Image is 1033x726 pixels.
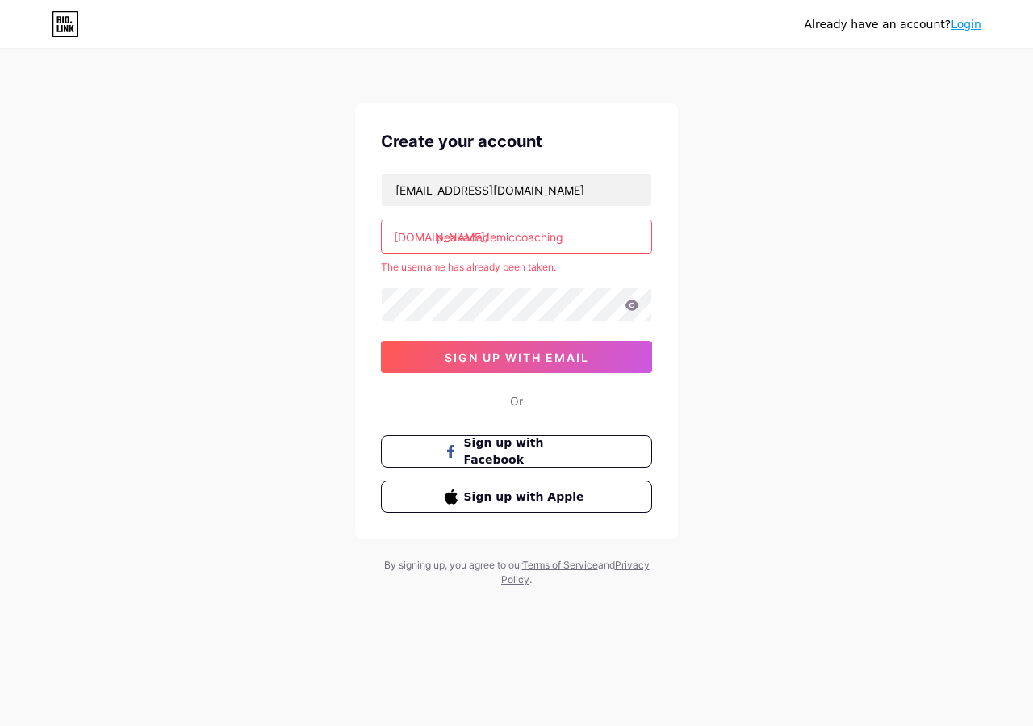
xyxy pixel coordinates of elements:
[381,129,652,153] div: Create your account
[379,558,654,587] div: By signing up, you agree to our and .
[464,489,589,506] span: Sign up with Apple
[445,350,589,364] span: sign up with email
[382,220,651,253] input: username
[381,435,652,468] button: Sign up with Facebook
[381,341,652,373] button: sign up with email
[805,16,981,33] div: Already have an account?
[522,559,598,571] a: Terms of Service
[381,260,652,275] div: The username has already been taken.
[394,229,489,245] div: [DOMAIN_NAME]/
[464,434,589,468] span: Sign up with Facebook
[381,481,652,513] button: Sign up with Apple
[951,18,981,31] a: Login
[382,174,651,206] input: Email
[510,392,523,409] div: Or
